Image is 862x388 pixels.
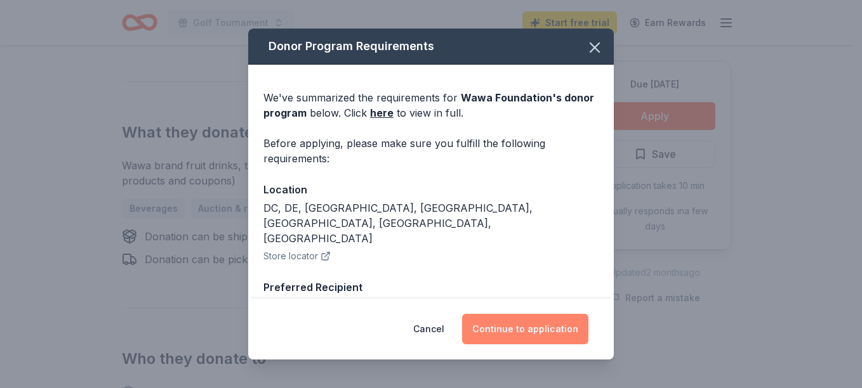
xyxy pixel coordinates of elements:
button: Cancel [413,314,444,344]
div: Location [263,181,599,198]
button: Store locator [263,249,331,264]
button: Continue to application [462,314,588,344]
div: Preferred Recipient [263,279,599,295]
div: We've summarized the requirements for below. Click to view in full. [263,90,599,120]
div: DC, DE, [GEOGRAPHIC_DATA], [GEOGRAPHIC_DATA], [GEOGRAPHIC_DATA], [GEOGRAPHIC_DATA], [GEOGRAPHIC_D... [263,200,599,246]
a: here [370,105,394,120]
div: Before applying, please make sure you fulfill the following requirements: [263,136,599,166]
div: Donor Program Requirements [248,29,614,65]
